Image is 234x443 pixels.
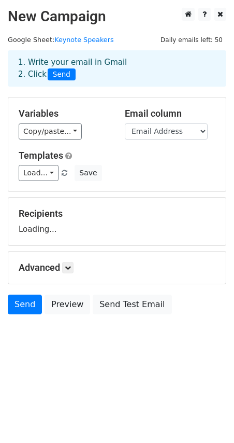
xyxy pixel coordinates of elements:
a: Copy/paste... [19,123,82,140]
h5: Variables [19,108,109,119]
h5: Advanced [19,262,215,273]
a: Keynote Speakers [54,36,113,44]
a: Preview [45,295,90,314]
div: 1. Write your email in Gmail 2. Click [10,57,224,80]
small: Google Sheet: [8,36,114,44]
a: Load... [19,165,58,181]
h5: Email column [125,108,215,119]
h2: New Campaign [8,8,226,25]
h5: Recipients [19,208,215,219]
a: Templates [19,150,63,161]
button: Save [75,165,101,181]
span: Send [48,68,76,81]
a: Send [8,295,42,314]
a: Daily emails left: 50 [157,36,226,44]
div: Loading... [19,208,215,235]
span: Daily emails left: 50 [157,34,226,46]
a: Send Test Email [93,295,171,314]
